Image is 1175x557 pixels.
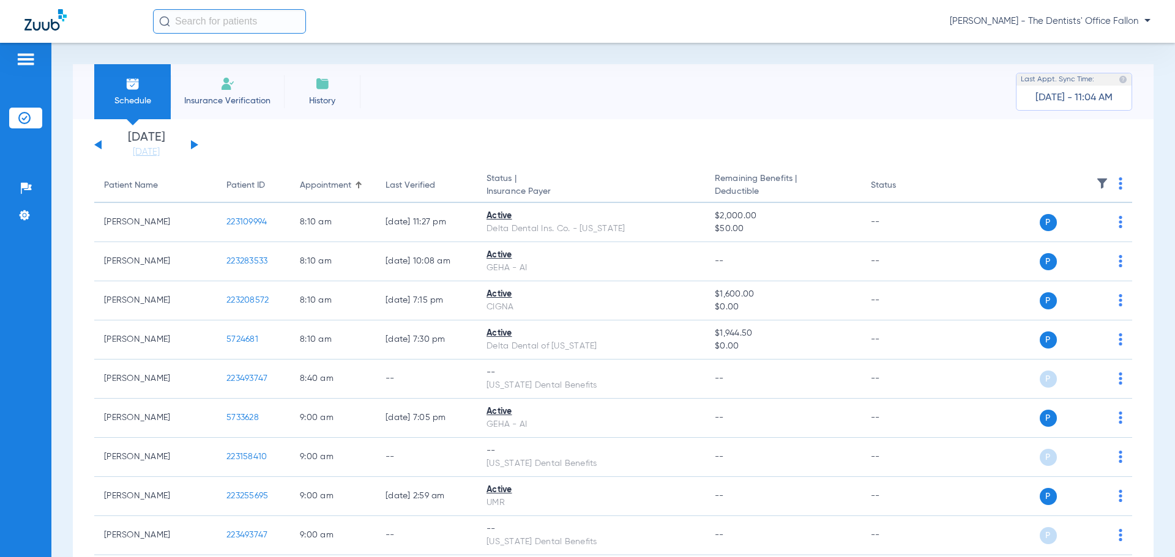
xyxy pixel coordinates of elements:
div: Patient ID [226,179,265,192]
div: Active [487,288,695,301]
td: [PERSON_NAME] [94,399,217,438]
img: group-dot-blue.svg [1119,372,1122,385]
img: Search Icon [159,16,170,27]
td: -- [376,360,477,399]
span: Deductible [715,185,851,198]
span: [PERSON_NAME] - The Dentists' Office Fallon [950,15,1151,28]
span: 223109994 [226,218,267,226]
img: group-dot-blue.svg [1119,411,1122,424]
span: Insurance Verification [180,95,275,107]
div: Patient Name [104,179,158,192]
img: group-dot-blue.svg [1119,177,1122,190]
span: 5733628 [226,413,259,422]
li: [DATE] [110,131,183,158]
img: last sync help info [1119,75,1127,84]
img: group-dot-blue.svg [1119,451,1122,463]
td: [PERSON_NAME] [94,242,217,281]
div: [US_STATE] Dental Benefits [487,379,695,392]
span: $1,944.50 [715,327,851,340]
iframe: Chat Widget [1114,498,1175,557]
div: Active [487,210,695,223]
td: [PERSON_NAME] [94,203,217,242]
span: 223208572 [226,296,269,304]
span: P [1040,371,1057,388]
img: Schedule [125,76,140,91]
div: Last Verified [386,179,435,192]
span: $0.00 [715,340,851,353]
td: [DATE] 7:15 PM [376,281,477,320]
span: P [1040,449,1057,466]
img: group-dot-blue.svg [1119,294,1122,306]
span: P [1040,331,1057,349]
td: -- [376,438,477,477]
span: $2,000.00 [715,210,851,223]
span: -- [715,531,724,539]
div: GEHA - AI [487,262,695,275]
td: [DATE] 7:05 PM [376,399,477,438]
span: 223158410 [226,452,267,461]
img: Zuub Logo [24,9,67,31]
div: Active [487,484,695,496]
td: 9:00 AM [290,477,376,516]
td: [DATE] 2:59 AM [376,477,477,516]
th: Status | [477,169,705,203]
span: Schedule [103,95,162,107]
span: P [1040,488,1057,505]
td: [PERSON_NAME] [94,477,217,516]
div: UMR [487,496,695,509]
span: 223255695 [226,492,268,500]
div: Delta Dental of [US_STATE] [487,340,695,353]
div: Active [487,249,695,262]
span: P [1040,214,1057,231]
th: Remaining Benefits | [705,169,860,203]
td: -- [861,242,944,281]
span: P [1040,527,1057,544]
span: $50.00 [715,223,851,235]
div: Delta Dental Ins. Co. - [US_STATE] [487,223,695,235]
span: 223493747 [226,531,267,539]
td: -- [861,438,944,477]
td: [PERSON_NAME] [94,320,217,360]
span: $0.00 [715,301,851,314]
td: 8:10 AM [290,242,376,281]
div: Patient Name [104,179,207,192]
span: -- [715,452,724,461]
img: Manual Insurance Verification [220,76,235,91]
td: -- [861,320,944,360]
td: 9:00 AM [290,516,376,555]
td: 9:00 AM [290,438,376,477]
div: -- [487,444,695,457]
div: -- [487,523,695,536]
img: group-dot-blue.svg [1119,255,1122,267]
span: 5724681 [226,335,258,344]
div: Patient ID [226,179,280,192]
td: -- [376,516,477,555]
span: -- [715,413,724,422]
img: group-dot-blue.svg [1119,490,1122,502]
span: [DATE] - 11:04 AM [1035,92,1113,104]
span: -- [715,257,724,265]
th: Status [861,169,944,203]
td: [PERSON_NAME] [94,516,217,555]
td: -- [861,360,944,399]
img: filter.svg [1096,177,1108,190]
a: [DATE] [110,146,183,158]
span: $1,600.00 [715,288,851,301]
td: [PERSON_NAME] [94,360,217,399]
td: [DATE] 11:27 PM [376,203,477,242]
td: -- [861,399,944,438]
div: Last Verified [386,179,467,192]
td: 8:10 AM [290,281,376,320]
div: GEHA - AI [487,418,695,431]
div: CIGNA [487,301,695,314]
div: [US_STATE] Dental Benefits [487,457,695,470]
img: group-dot-blue.svg [1119,333,1122,345]
td: [PERSON_NAME] [94,438,217,477]
td: 9:00 AM [290,399,376,438]
td: 8:10 AM [290,320,376,360]
span: P [1040,292,1057,309]
div: -- [487,366,695,379]
span: P [1040,410,1057,427]
div: Appointment [300,179,351,192]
